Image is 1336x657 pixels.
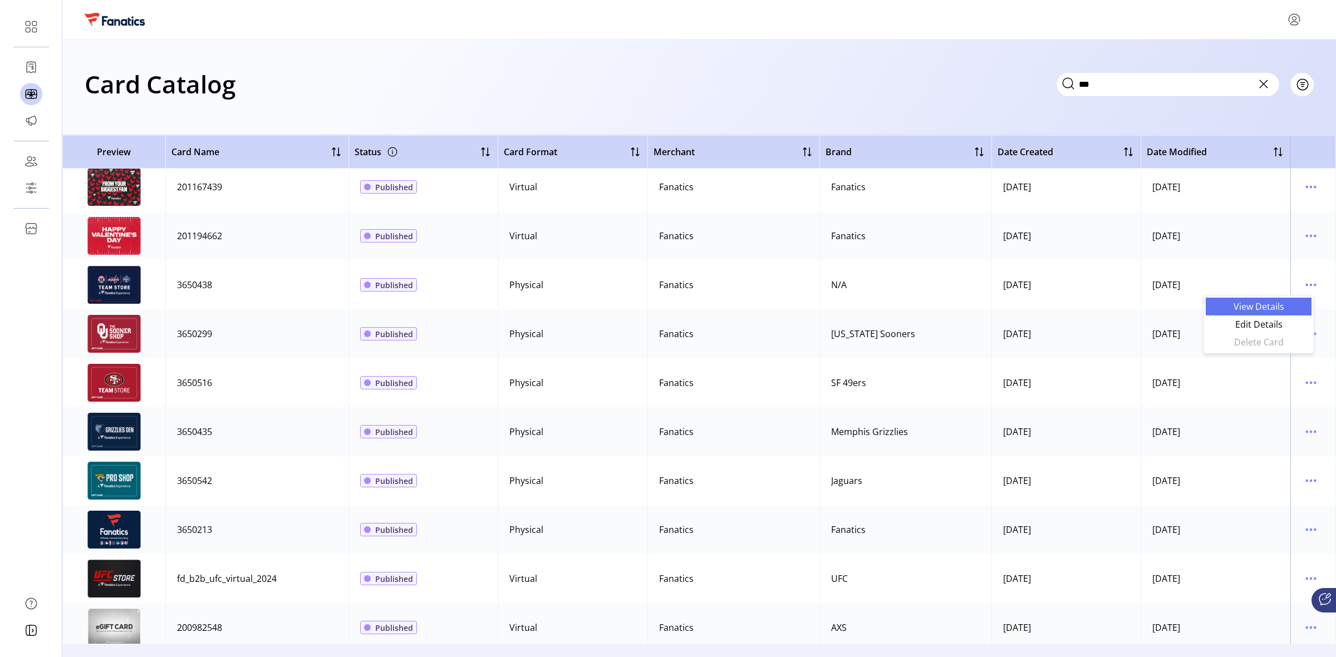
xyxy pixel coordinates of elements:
[375,622,413,634] span: Published
[171,145,219,159] span: Card Name
[355,143,399,161] div: Status
[509,621,537,634] div: Virtual
[991,162,1141,211] td: [DATE]
[659,474,694,487] div: Fanatics
[1141,603,1290,652] td: [DATE]
[1285,11,1303,28] button: menu
[1141,407,1290,456] td: [DATE]
[1290,73,1314,96] button: Filter Button
[177,572,277,585] div: fd_b2b_ufc_virtual_2024
[1302,276,1320,294] button: menu
[991,407,1141,456] td: [DATE]
[375,181,413,193] span: Published
[826,145,852,159] span: Brand
[991,456,1141,505] td: [DATE]
[1141,456,1290,505] td: [DATE]
[375,524,413,536] span: Published
[831,278,847,292] div: N/A
[85,65,235,103] h1: Card Catalog
[509,572,537,585] div: Virtual
[86,364,142,402] img: preview
[1302,619,1320,636] button: menu
[1141,505,1290,554] td: [DATE]
[509,327,543,340] div: Physical
[509,523,543,536] div: Physical
[85,13,145,26] img: logo
[659,376,694,389] div: Fanatics
[659,278,694,292] div: Fanatics
[659,523,694,536] div: Fanatics
[177,180,222,194] div: 201167439
[831,523,866,536] div: Fanatics
[991,554,1141,603] td: [DATE]
[831,474,862,487] div: Jaguars
[831,327,915,340] div: [US_STATE] Sooners
[654,145,695,159] span: Merchant
[375,377,413,389] span: Published
[86,266,142,304] img: preview
[68,145,160,159] span: Preview
[177,229,222,243] div: 201194662
[1212,320,1305,329] span: Edit Details
[1057,73,1279,96] input: Search
[509,278,543,292] div: Physical
[375,475,413,487] span: Published
[375,279,413,291] span: Published
[1141,260,1290,309] td: [DATE]
[375,328,413,340] span: Published
[509,474,543,487] div: Physical
[177,474,212,487] div: 3650542
[86,609,142,646] img: preview
[991,211,1141,260] td: [DATE]
[375,573,413,585] span: Published
[1302,472,1320,490] button: menu
[831,229,866,243] div: Fanatics
[509,180,537,194] div: Virtual
[1302,570,1320,587] button: menu
[991,309,1141,358] td: [DATE]
[1141,162,1290,211] td: [DATE]
[177,523,212,536] div: 3650213
[998,145,1053,159] span: Date Created
[659,180,694,194] div: Fanatics
[1147,145,1207,159] span: Date Modified
[177,425,212,438] div: 3650435
[1302,521,1320,539] button: menu
[177,327,212,340] div: 3650299
[86,168,142,206] img: preview
[659,229,694,243] div: Fanatics
[86,413,142,451] img: preview
[831,376,866,389] div: SF 49ers
[1141,554,1290,603] td: [DATE]
[659,572,694,585] div: Fanatics
[991,603,1141,652] td: [DATE]
[1141,358,1290,407] td: [DATE]
[991,260,1141,309] td: [DATE]
[509,229,537,243] div: Virtual
[504,145,557,159] span: Card Format
[831,425,908,438] div: Memphis Grizzlies
[991,505,1141,554] td: [DATE]
[831,621,847,634] div: AXS
[375,230,413,242] span: Published
[86,217,142,255] img: preview
[991,358,1141,407] td: [DATE]
[1302,178,1320,196] button: menu
[1141,309,1290,358] td: [DATE]
[509,425,543,438] div: Physical
[509,376,543,389] div: Physical
[86,560,142,597] img: preview
[1302,423,1320,441] button: menu
[177,621,222,634] div: 200982548
[1302,374,1320,392] button: menu
[659,425,694,438] div: Fanatics
[1206,315,1312,333] li: Edit Details
[177,278,212,292] div: 3650438
[659,621,694,634] div: Fanatics
[659,327,694,340] div: Fanatics
[375,426,413,438] span: Published
[831,180,866,194] div: Fanatics
[86,462,142,500] img: preview
[1302,227,1320,245] button: menu
[1212,302,1305,311] span: View Details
